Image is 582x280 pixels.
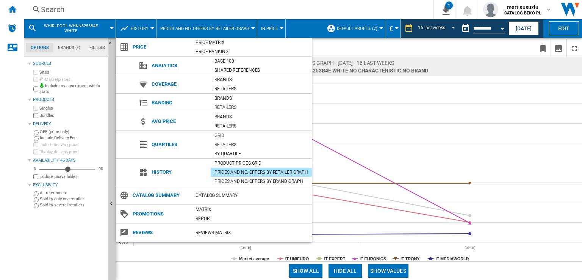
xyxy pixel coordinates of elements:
[211,113,312,121] div: Brands
[211,168,312,176] div: Prices and No. offers by retailer graph
[148,79,211,90] span: Coverage
[211,104,312,111] div: Retailers
[211,150,312,157] div: By quartile
[211,141,312,148] div: Retailers
[192,39,312,46] div: Price Matrix
[211,159,312,167] div: Product prices grid
[148,139,211,150] span: Quartiles
[129,209,192,219] span: Promotions
[192,192,312,199] div: Catalog Summary
[129,227,192,238] span: Reviews
[129,190,192,201] span: Catalog Summary
[211,122,312,130] div: Retailers
[211,85,312,93] div: Retailers
[148,98,211,108] span: Banding
[192,206,312,213] div: Matrix
[211,66,312,74] div: Shared references
[192,229,312,236] div: REVIEWS Matrix
[211,57,312,65] div: Base 100
[211,76,312,83] div: Brands
[192,215,312,222] div: Report
[148,116,211,127] span: Avg price
[211,132,312,139] div: Grid
[129,42,192,52] span: Price
[148,167,211,178] span: History
[192,48,312,55] div: Price Ranking
[148,60,211,71] span: Analytics
[211,94,312,102] div: Brands
[211,178,312,185] div: Prices and No. offers by brand graph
